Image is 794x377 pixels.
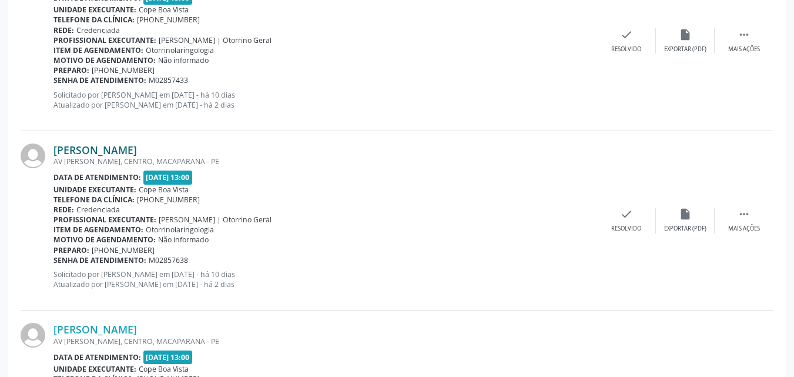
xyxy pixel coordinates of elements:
span: [PHONE_NUMBER] [92,245,155,255]
b: Senha de atendimento: [53,75,146,85]
i:  [738,28,751,41]
b: Rede: [53,205,74,215]
b: Telefone da clínica: [53,15,135,25]
a: [PERSON_NAME] [53,323,137,336]
span: Cope Boa Vista [139,5,189,15]
b: Profissional executante: [53,35,156,45]
b: Rede: [53,25,74,35]
span: Credenciada [76,205,120,215]
i: insert_drive_file [679,208,692,221]
span: Cope Boa Vista [139,185,189,195]
span: M02857638 [149,255,188,265]
span: [PHONE_NUMBER] [137,195,200,205]
span: Otorrinolaringologia [146,45,214,55]
i: check [620,208,633,221]
span: [DATE] 13:00 [143,171,193,184]
div: AV [PERSON_NAME], CENTRO, MACAPARANA - PE [53,336,597,346]
span: Não informado [158,235,209,245]
div: AV [PERSON_NAME], CENTRO, MACAPARANA - PE [53,156,597,166]
span: [PERSON_NAME] | Otorrino Geral [159,35,272,45]
b: Motivo de agendamento: [53,235,156,245]
img: img [21,323,45,348]
b: Profissional executante: [53,215,156,225]
span: Credenciada [76,25,120,35]
b: Preparo: [53,65,89,75]
span: [PERSON_NAME] | Otorrino Geral [159,215,272,225]
span: [DATE] 13:00 [143,351,193,364]
b: Preparo: [53,245,89,255]
span: [PHONE_NUMBER] [92,65,155,75]
b: Senha de atendimento: [53,255,146,265]
b: Unidade executante: [53,364,136,374]
p: Solicitado por [PERSON_NAME] em [DATE] - há 10 dias Atualizado por [PERSON_NAME] em [DATE] - há 2... [53,269,597,289]
img: img [21,144,45,168]
i:  [738,208,751,221]
span: M02857433 [149,75,188,85]
b: Telefone da clínica: [53,195,135,205]
span: Otorrinolaringologia [146,225,214,235]
i: check [620,28,633,41]
span: Cope Boa Vista [139,364,189,374]
b: Item de agendamento: [53,45,143,55]
b: Motivo de agendamento: [53,55,156,65]
i: insert_drive_file [679,28,692,41]
div: Exportar (PDF) [664,45,706,54]
div: Exportar (PDF) [664,225,706,233]
b: Unidade executante: [53,185,136,195]
p: Solicitado por [PERSON_NAME] em [DATE] - há 10 dias Atualizado por [PERSON_NAME] em [DATE] - há 2... [53,90,597,110]
b: Item de agendamento: [53,225,143,235]
span: Não informado [158,55,209,65]
a: [PERSON_NAME] [53,144,137,156]
div: Resolvido [611,225,641,233]
div: Mais ações [728,225,760,233]
div: Resolvido [611,45,641,54]
span: [PHONE_NUMBER] [137,15,200,25]
b: Data de atendimento: [53,352,141,362]
b: Data de atendimento: [53,172,141,182]
div: Mais ações [728,45,760,54]
b: Unidade executante: [53,5,136,15]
